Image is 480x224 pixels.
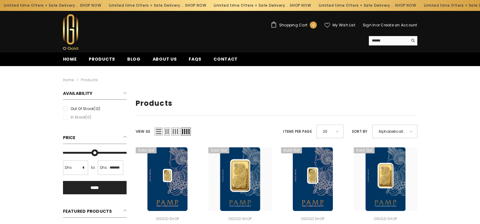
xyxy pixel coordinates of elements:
[323,127,332,136] span: 20
[214,56,238,62] span: Contact
[333,23,355,27] span: My Wish List
[354,147,375,153] span: Sold out
[363,22,376,28] a: Sign In
[183,56,207,66] a: FAQs
[63,14,78,50] img: Ogold Shop
[89,56,115,62] span: Products
[290,2,311,9] a: SHOP NOW
[352,128,368,135] label: Sort by
[156,216,179,221] a: Ogold Shop
[189,56,201,62] span: FAQs
[279,23,307,27] span: Shopping Cart
[136,147,199,211] a: 999.9 Gold Minted Bar Pamp 1 Gram
[381,22,417,28] a: Create an Account
[395,2,416,9] a: SHOP NOW
[153,56,177,62] span: About us
[185,2,206,9] a: SHOP NOW
[408,36,417,45] button: Search
[63,105,127,112] label: Out of stock
[155,128,163,135] span: List
[164,128,170,135] span: Grid 2
[83,56,121,66] a: Products
[312,22,315,28] span: 0
[228,216,252,221] a: Ogold Shop
[374,216,397,221] a: Ogold Shop
[369,36,417,45] summary: Search
[315,1,420,10] div: Limited time Offers + Safe Delivery ..
[210,1,315,10] div: Limited time Offers + Safe Delivery ..
[208,147,230,153] span: Sold out
[63,90,93,96] span: Availability
[57,56,83,66] a: Home
[376,22,380,28] span: or
[63,56,77,62] span: Home
[181,128,191,135] span: Grid 4
[324,22,355,28] a: My Wish List
[136,147,157,153] span: Sold out
[372,125,417,138] div: Alphabetically, A-Z
[94,106,100,111] span: (12)
[81,77,98,82] a: Products
[301,216,324,221] a: Ogold Shop
[208,147,272,211] a: 999.9 Gold Minted Bar Pamp 1 OZ
[171,128,179,135] span: Grid 3
[271,22,317,28] a: Shopping Cart
[354,147,417,211] a: 999.9 Gold Minted Bar Pamp 20 Grams
[121,56,147,66] a: Blog
[89,164,97,171] span: to
[80,2,101,9] a: SHOP NOW
[136,99,417,108] h1: Products
[127,56,141,62] span: Blog
[316,125,343,138] div: 20
[147,56,183,66] a: About us
[136,128,151,135] label: View as
[100,164,108,171] span: Dhs.
[105,1,210,10] div: Limited time Offers + Safe Delivery ..
[281,147,302,153] span: Sold out
[281,147,345,211] a: 999.9 Gold Minted Bar Pamp 2.5 Grams
[379,127,406,136] span: Alphabetically, A-Z
[63,77,74,83] a: Home
[283,128,312,135] label: Items per page
[63,135,76,141] span: Price
[65,164,73,171] span: Dhs.
[207,56,244,66] a: Contact
[63,66,417,85] nav: breadcrumbs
